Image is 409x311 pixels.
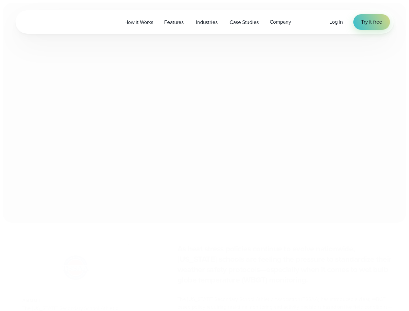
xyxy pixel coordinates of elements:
[353,14,390,30] a: Try it free
[230,18,258,26] span: Case Studies
[361,18,382,26] span: Try it free
[329,18,343,26] a: Log in
[270,18,291,26] span: Company
[164,18,184,26] span: Features
[119,16,159,29] a: How it Works
[224,16,264,29] a: Case Studies
[196,18,217,26] span: Industries
[124,18,153,26] span: How it Works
